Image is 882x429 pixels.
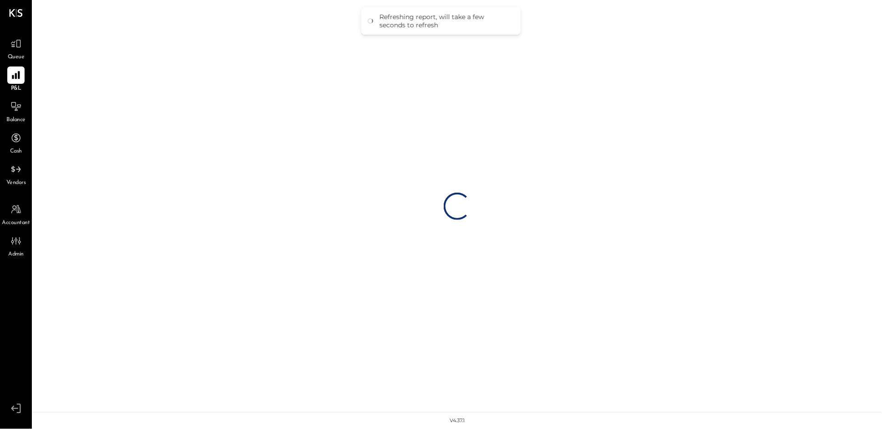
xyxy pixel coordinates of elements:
a: P&L [0,66,31,93]
a: Admin [0,232,31,259]
a: Cash [0,129,31,156]
span: Queue [8,53,25,61]
div: Refreshing report, will take a few seconds to refresh [380,13,512,29]
span: P&L [11,85,21,93]
div: v 4.37.1 [450,417,465,424]
a: Balance [0,98,31,124]
span: Accountant [2,219,30,227]
span: Cash [10,148,22,156]
a: Vendors [0,161,31,187]
span: Balance [6,116,25,124]
span: Admin [8,250,24,259]
a: Queue [0,35,31,61]
a: Accountant [0,201,31,227]
span: Vendors [6,179,26,187]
